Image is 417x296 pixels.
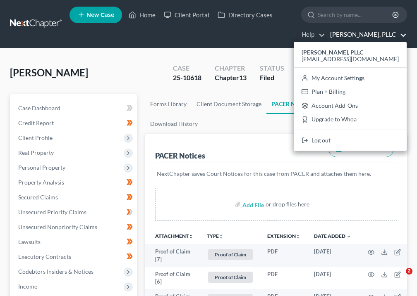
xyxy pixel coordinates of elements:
div: 25-10618 [173,73,201,83]
span: [EMAIL_ADDRESS][DOMAIN_NAME] [302,55,399,62]
a: Client Document Storage [192,94,266,114]
td: [DATE] [307,267,358,289]
span: Proof of Claim [208,272,253,283]
div: Filed [260,73,284,83]
a: Case Dashboard [12,101,137,116]
div: Chapter [215,64,247,73]
span: Executory Contracts [18,253,71,260]
input: Search by name... [318,7,393,22]
span: Personal Property [18,164,65,171]
strong: [PERSON_NAME], PLLC [302,49,363,56]
td: Proof of Claim [7] [145,244,200,267]
span: New Case [86,12,114,18]
a: Credit Report [12,116,137,130]
span: Real Property [18,149,54,156]
td: PDF [261,267,307,289]
a: Proof of Claim [207,248,254,261]
span: Income [18,283,37,290]
div: Chapter [215,73,247,83]
span: Client Profile [18,134,53,141]
a: Lawsuits [12,234,137,249]
a: Plan + Billing [294,85,407,99]
div: [PERSON_NAME], PLLC [294,42,407,151]
td: PDF [261,244,307,267]
i: unfold_more [219,234,224,239]
span: 13 [239,73,247,81]
a: Directory Cases [213,7,277,22]
a: Proof of Claim [207,270,254,284]
a: Client Portal [160,7,213,22]
a: Secured Claims [12,190,137,205]
span: Codebtors Insiders & Notices [18,268,93,275]
a: Log out [294,133,407,147]
iframe: Intercom live chat [389,268,409,288]
i: unfold_more [296,234,301,239]
span: Unsecured Nonpriority Claims [18,223,97,230]
button: TYPEunfold_more [207,234,224,239]
a: Download History [145,114,203,134]
span: Property Analysis [18,179,64,186]
div: Status [260,64,284,73]
a: Unsecured Nonpriority Claims [12,220,137,234]
a: Unsecured Priority Claims [12,205,137,220]
div: Case [173,64,201,73]
span: [PERSON_NAME] [10,66,88,78]
a: PACER Notices [266,94,316,114]
span: Unsecured Priority Claims [18,208,86,215]
a: Help [297,27,325,42]
td: Proof of Claim [6] [145,267,200,289]
a: Extensionunfold_more [267,233,301,239]
p: NextChapter saves Court Notices for this case from PACER and attaches them here. [157,170,395,178]
i: unfold_more [189,234,194,239]
div: PACER Notices [155,151,205,161]
span: 2 [406,268,412,275]
td: [DATE] [307,244,358,267]
a: My Account Settings [294,71,407,85]
a: Executory Contracts [12,249,137,264]
a: Home [125,7,160,22]
a: [PERSON_NAME], PLLC [326,27,407,42]
a: Upgrade to Whoa [294,113,407,127]
span: Secured Claims [18,194,58,201]
a: Property Analysis [12,175,137,190]
div: or drop files here [266,200,309,208]
a: Date Added expand_more [314,233,351,239]
span: Lawsuits [18,238,41,245]
span: Case Dashboard [18,104,60,111]
a: Account Add-Ons [294,99,407,113]
i: expand_more [346,234,351,239]
a: Forms Library [145,94,192,114]
span: Proof of Claim [208,249,253,260]
a: Attachmentunfold_more [155,233,194,239]
span: Credit Report [18,119,54,126]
